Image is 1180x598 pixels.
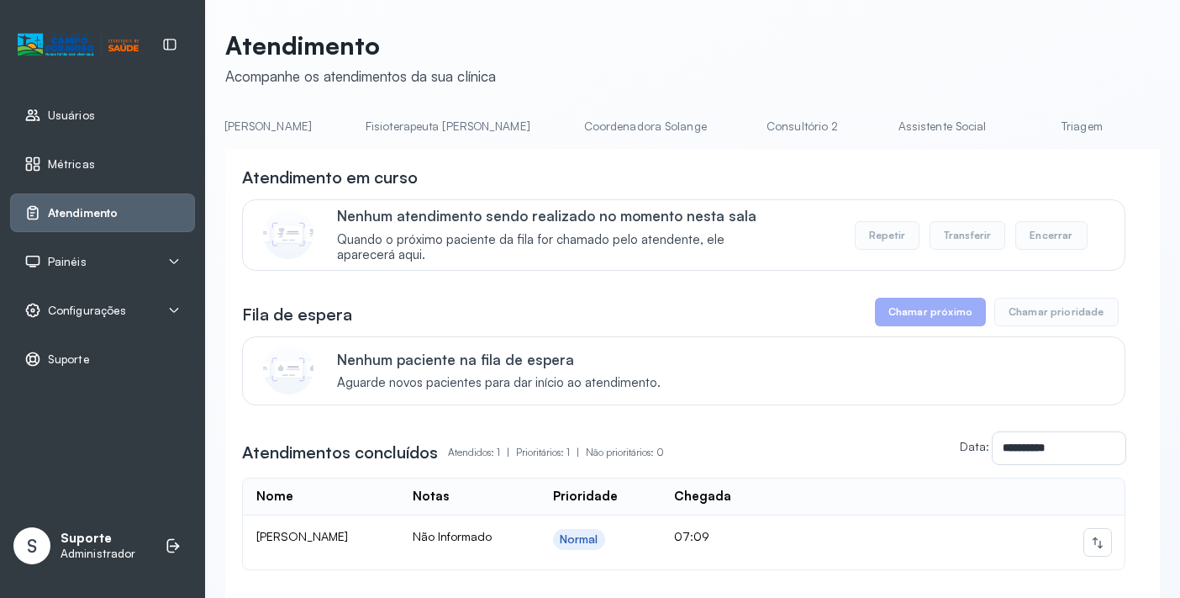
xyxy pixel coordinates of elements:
a: Atendimento [24,204,181,221]
a: Triagem [1023,113,1140,140]
div: Acompanhe os atendimentos da sua clínica [225,67,496,85]
button: Chamar próximo [875,298,986,326]
p: Atendidos: 1 [448,441,516,464]
h3: Atendimentos concluídos [242,441,438,464]
img: Logotipo do estabelecimento [18,31,139,59]
div: Nome [256,489,293,505]
span: Não Informado [413,529,492,543]
div: Prioridade [553,489,618,505]
a: Consultório 2 [744,113,861,140]
div: Normal [560,532,598,547]
span: Aguarde novos pacientes para dar início ao atendimento. [337,375,661,391]
a: Assistente Social [882,113,1004,140]
p: Prioritários: 1 [516,441,586,464]
span: Atendimento [48,206,118,220]
button: Repetir [855,221,919,250]
a: Usuários [24,107,181,124]
span: Configurações [48,304,126,318]
span: Quando o próximo paciente da fila for chamado pelo atendente, ele aparecerá aqui. [337,232,782,264]
img: Imagem de CalloutCard [263,209,313,259]
p: Atendimento [225,30,496,61]
h3: Fila de espera [242,303,352,326]
a: Coordenadora Solange [567,113,724,140]
span: | [507,446,509,458]
a: Psicologa [PERSON_NAME] [153,113,329,140]
p: Nenhum paciente na fila de espera [337,351,661,368]
a: Métricas [24,156,181,172]
span: Painéis [48,255,87,269]
button: Transferir [930,221,1006,250]
span: [PERSON_NAME] [256,529,348,543]
span: | [577,446,579,458]
span: 07:09 [674,529,709,543]
span: Usuários [48,108,95,123]
div: Notas [413,489,449,505]
label: Data: [960,439,989,453]
p: Suporte [61,531,135,547]
img: Imagem de CalloutCard [263,344,313,394]
h3: Atendimento em curso [242,166,418,189]
p: Nenhum atendimento sendo realizado no momento nesta sala [337,207,782,225]
a: Fisioterapeuta [PERSON_NAME] [349,113,547,140]
span: Suporte [48,352,90,367]
div: Chegada [674,489,731,505]
button: Chamar prioridade [994,298,1119,326]
p: Administrador [61,547,135,561]
span: Métricas [48,157,95,172]
button: Encerrar [1015,221,1087,250]
p: Não prioritários: 0 [586,441,664,464]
